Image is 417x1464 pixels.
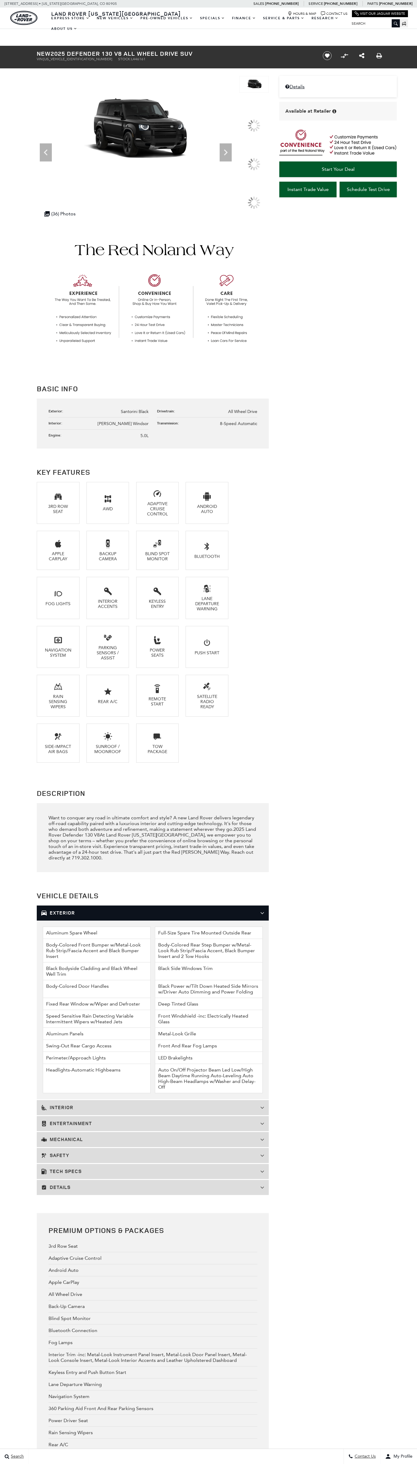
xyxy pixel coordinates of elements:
[48,13,93,23] a: EXPRESS STORE
[193,694,221,709] div: Satellite Radio Ready
[155,962,263,980] li: Black Side Windows Trim
[41,1105,260,1111] h3: Interior
[155,1010,263,1028] li: Front Windshield -inc: Electrically Heated Glass
[49,1264,257,1276] div: Android Auto
[155,1064,263,1093] li: Auto On/Off Projector Beam Led Low/High Beam Daytime Running Auto-Leveling Auto High-Beam Headlam...
[48,10,184,17] a: Land Rover [US_STATE][GEOGRAPHIC_DATA]
[359,52,364,59] a: Share this New 2025 Defender 130 V8 All Wheel Drive SUV
[379,1,412,6] a: [PHONE_NUMBER]
[155,927,263,939] li: Full-Size Spare Tire Mounted Outside Rear
[220,421,257,426] span: 8-Speed Automatic
[157,408,178,414] div: Drivetrain:
[49,1390,257,1403] div: Navigation System
[259,13,308,23] a: Service & Parts
[49,1403,257,1415] div: 360 Parking Aid Front And Rear Parking Sensors
[10,11,37,25] img: Land Rover
[143,696,171,707] div: Remote Start
[94,744,122,754] div: Sunroof / Moonroof
[49,1276,257,1288] div: Apple CarPlay
[288,11,316,16] a: Hours & Map
[118,57,131,61] span: Stock:
[5,2,117,6] a: [STREET_ADDRESS] • [US_STATE][GEOGRAPHIC_DATA], CO 80905
[49,1225,257,1236] h2: Premium Options & Packages
[41,910,260,916] h3: Exterior
[143,551,171,562] div: Blind Spot Monitor
[155,1052,263,1064] li: LED Brakelights
[143,501,171,517] div: Adaptive Cruise Control
[49,1325,257,1337] div: Bluetooth Connection
[193,596,221,612] div: Lane Departure Warning
[43,1040,151,1052] li: Swing-Out Rear Cargo Access
[279,200,397,295] iframe: YouTube video player
[285,108,331,114] span: Available at Retailer
[265,1,299,6] a: [PHONE_NUMBER]
[340,182,397,197] a: Schedule Test Drive
[49,1240,257,1252] div: 3rd Row Seat
[49,1300,257,1312] div: Back-Up Camera
[49,1415,257,1427] div: Power Driver Seat
[137,13,196,23] a: Pre-Owned Vehicles
[155,1028,263,1040] li: Metal-Look Grille
[37,57,43,61] span: VIN:
[43,939,151,962] li: Body-Colored Front Bumper w/Metal-Look Rub Strip/Fascia Accent and Black Bumper Insert
[41,1137,260,1143] h3: Mechanical
[347,186,390,192] span: Schedule Test Drive
[41,1184,260,1190] h3: Details
[10,11,37,25] a: land-rover
[43,1010,151,1028] li: Speed Sensitive Rain Detecting Variable Intermittent Wipers w/Heated Jets
[157,421,182,426] div: Transmission:
[41,1153,260,1159] h3: Safety
[49,433,64,438] div: Engine:
[94,506,122,511] div: AWD
[43,927,151,939] li: Aluminum Spare Wheel
[391,1454,412,1459] span: My Profile
[49,815,257,861] div: Want to conquer any road in ultimate comfort and style? A new Land Rover delivers legendary off-r...
[43,1028,151,1040] li: Aluminum Panels
[239,76,269,93] img: New 2025 Santorini Black LAND ROVER V8 image 1
[285,84,391,89] a: Details
[332,109,336,114] div: Vehicle is in stock and ready for immediate delivery. Due to demand, availability is subject to c...
[44,551,72,562] div: Apple CarPlay
[94,599,122,609] div: Interior Accents
[37,50,312,57] h1: 2025 Defender 130 V8 All Wheel Drive SUV
[9,1454,24,1459] span: Search
[43,1064,151,1093] li: Headlights-Automatic Highbeams
[37,890,269,901] h2: Vehicle Details
[121,409,149,414] span: Santorini Black
[155,939,263,962] li: Body-Colored Rear Step Bumper w/Metal-Look Rub Strip/Fascia Accent, Black Bumper Insert and 2 Tow...
[37,383,269,394] h2: Basic Info
[340,51,349,60] button: Compare vehicle
[37,788,269,799] h2: Description
[321,51,334,61] button: Save vehicle
[43,57,112,61] span: [US_VEHICLE_IDENTIFICATION_NUMBER]
[51,10,181,17] span: Land Rover [US_STATE][GEOGRAPHIC_DATA]
[279,161,397,177] a: Start Your Deal
[49,1337,257,1349] div: Fog Lamps
[308,13,342,23] a: Research
[228,13,259,23] a: Finance
[37,76,235,187] img: New 2025 Santorini Black LAND ROVER V8 image 1
[143,744,171,754] div: Tow Package
[155,1040,263,1052] li: Front And Rear Fog Lamps
[155,998,263,1010] li: Deep Tinted Glass
[324,1,357,6] a: [PHONE_NUMBER]
[37,467,269,477] h2: Key Features
[193,650,221,655] div: Push Start
[381,1449,417,1464] button: user-profile-menu
[228,409,257,414] span: All Wheel Drive
[48,13,347,34] nav: Main Navigation
[196,13,228,23] a: Specials
[44,504,72,514] div: 3rd Row Seat
[49,1427,257,1439] div: Rain Sensing Wipers
[131,57,146,61] span: L446161
[49,1349,257,1366] div: Interior Trim -inc: Metal-Look Instrument Panel Insert, Metal-Look Door Panel Insert, Metal-Look ...
[44,601,72,606] div: Fog Lights
[37,49,51,58] strong: New
[43,962,151,980] li: Black Bodyside Cladding and Black Wheel Well Trim
[94,699,122,704] div: Rear A/C
[44,648,72,658] div: Navigation System
[143,599,171,609] div: Keyless Entry
[49,408,66,414] div: Exterior:
[94,551,122,562] div: Backup Camera
[367,2,378,6] span: Parts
